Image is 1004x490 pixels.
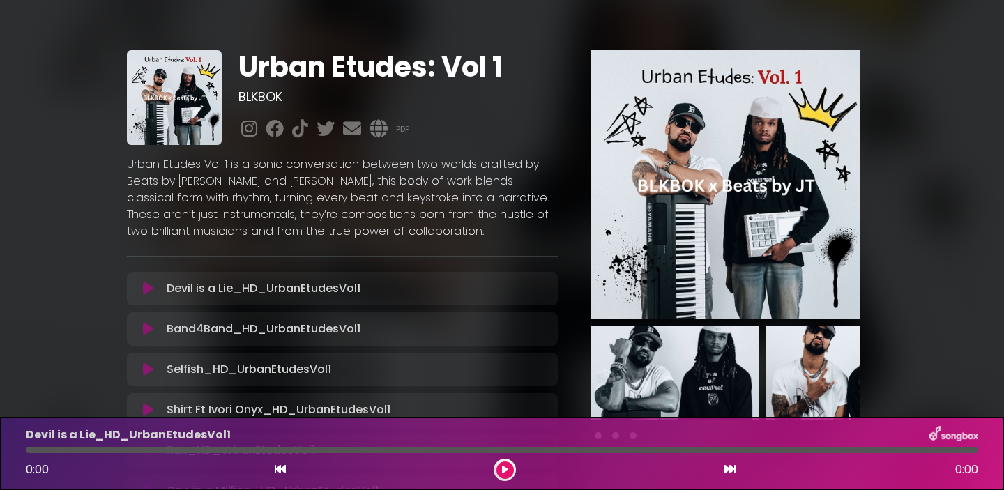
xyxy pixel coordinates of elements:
[929,426,978,444] img: songbox-logo-white.png
[238,50,557,84] h1: Urban Etudes: Vol 1
[396,123,409,135] a: PDF
[167,321,360,337] p: Band4Band_HD_UrbanEtudesVol1
[26,427,231,443] p: Devil is a Lie_HD_UrbanEtudesVol1
[167,361,331,378] p: Selfish_HD_UrbanEtudesVol1
[766,326,933,420] img: L6vquRBvSmOaEv2ykAGE
[127,156,558,240] p: Urban Etudes Vol 1 is a sonic conversation between two worlds crafted by Beats by [PERSON_NAME] a...
[238,89,557,105] h3: BLKBOK
[167,401,390,418] p: Shirt Ft Ivori Onyx_HD_UrbanEtudesVol1
[955,461,978,478] span: 0:00
[26,461,49,477] span: 0:00
[591,326,759,420] img: ENOa5DGjSLO2rmeeJziB
[167,280,360,297] p: Devil is a Lie_HD_UrbanEtudesVol1
[127,50,222,145] img: I91aPdiQWNHXB5HlSXUA
[591,50,860,319] img: Main Media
